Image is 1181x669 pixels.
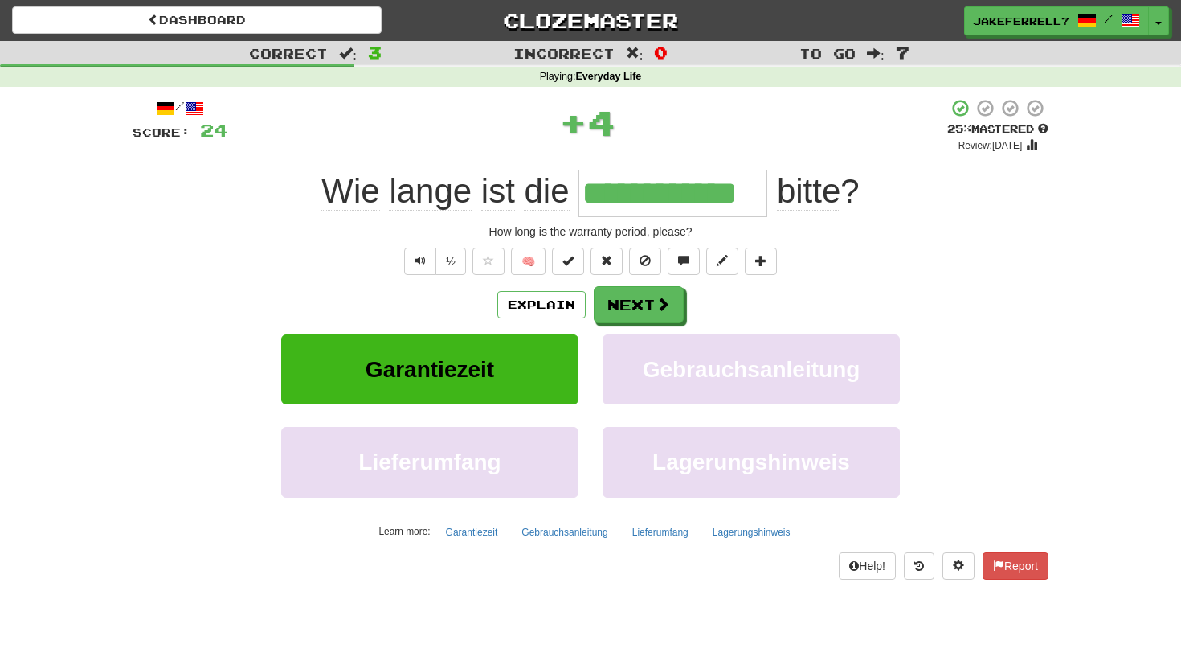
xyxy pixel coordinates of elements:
strong: Everyday Life [575,71,641,82]
span: Garantiezeit [366,357,494,382]
button: Round history (alt+y) [904,552,934,580]
button: Lagerungshinweis [603,427,900,497]
button: Edit sentence (alt+d) [706,248,738,275]
button: Favorite sentence (alt+f) [472,248,505,275]
button: Gebrauchsanleitung [513,520,616,544]
button: Gebrauchsanleitung [603,334,900,404]
span: : [339,47,357,60]
button: 🧠 [511,248,546,275]
span: Incorrect [513,45,615,61]
span: ? [767,172,859,211]
div: Mastered [947,122,1048,137]
span: : [867,47,885,60]
div: How long is the warranty period, please? [133,224,1048,240]
div: Text-to-speech controls [401,248,466,275]
button: Set this sentence to 100% Mastered (alt+m) [552,248,584,275]
span: Lagerungshinweis [652,449,850,474]
button: Help! [839,552,896,580]
button: Explain [497,291,586,318]
a: Dashboard [12,6,382,34]
button: Discuss sentence (alt+u) [668,248,700,275]
button: Garantiezeit [437,520,507,544]
button: Report [983,552,1048,580]
span: : [626,47,644,60]
button: Reset to 0% Mastered (alt+r) [590,248,623,275]
button: Lieferumfang [623,520,697,544]
span: + [559,98,587,146]
span: Correct [249,45,328,61]
span: Gebrauchsanleitung [643,357,860,382]
button: Lieferumfang [281,427,578,497]
span: 0 [654,43,668,62]
button: Add to collection (alt+a) [745,248,777,275]
span: lange [389,172,472,211]
a: jakeferrell7 / [964,6,1149,35]
span: / [1105,13,1113,24]
button: Ignore sentence (alt+i) [629,248,661,275]
span: 4 [587,102,615,142]
span: Wie [321,172,379,211]
span: 25 % [947,122,971,135]
span: die [524,172,569,211]
span: 7 [896,43,909,62]
span: bitte [777,172,840,211]
span: jakeferrell7 [973,14,1069,28]
span: To go [799,45,856,61]
small: Learn more: [378,526,430,537]
button: Garantiezeit [281,334,578,404]
button: ½ [435,248,466,275]
span: Lieferumfang [358,449,501,474]
small: Review: [DATE] [958,140,1023,151]
span: Score: [133,125,190,139]
div: / [133,98,227,118]
span: 3 [368,43,382,62]
a: Clozemaster [406,6,775,35]
button: Next [594,286,684,323]
span: 24 [200,120,227,140]
button: Lagerungshinweis [704,520,799,544]
button: Play sentence audio (ctl+space) [404,248,436,275]
span: ist [481,172,515,211]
